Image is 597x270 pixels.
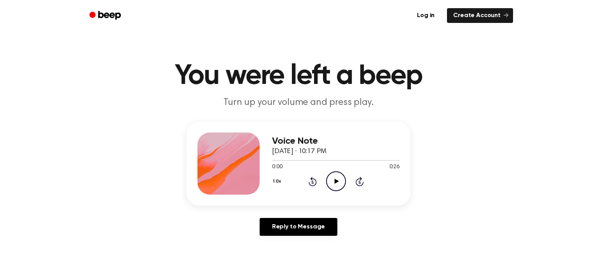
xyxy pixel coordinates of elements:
h1: You were left a beep [99,62,497,90]
button: 1.0x [272,175,284,188]
span: 0:00 [272,163,282,171]
a: Reply to Message [260,218,337,236]
span: [DATE] · 10:17 PM [272,148,326,155]
a: Log in [409,7,442,24]
h3: Voice Note [272,136,400,146]
p: Turn up your volume and press play. [149,96,448,109]
a: Beep [84,8,128,23]
a: Create Account [447,8,513,23]
span: 0:26 [389,163,400,171]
